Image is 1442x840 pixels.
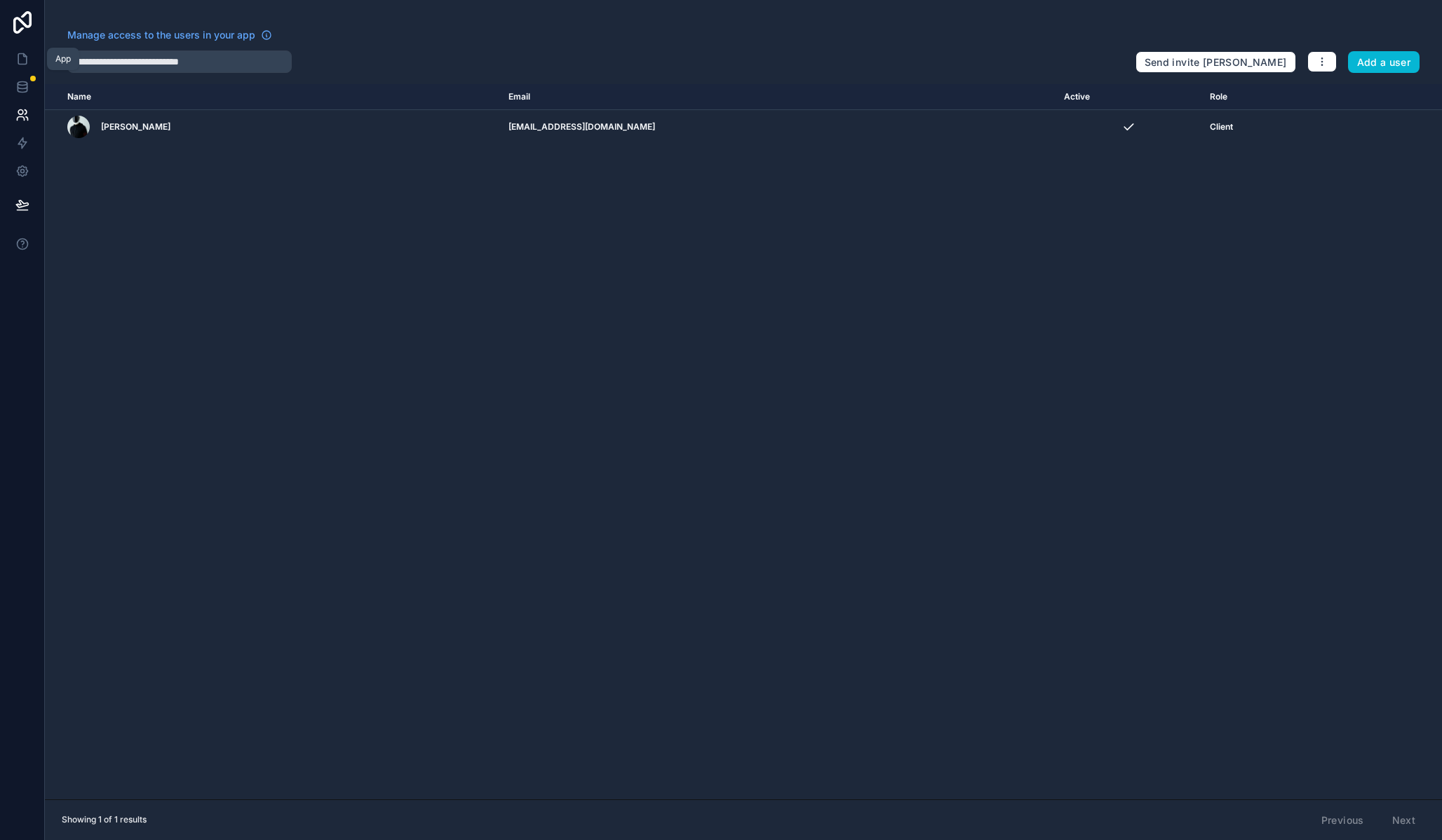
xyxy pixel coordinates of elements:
[67,28,272,42] a: Manage access to the users in your app
[101,121,170,133] span: [PERSON_NAME]
[1210,121,1233,133] span: Client
[500,84,1056,110] th: Email
[62,814,147,825] span: Showing 1 of 1 results
[500,110,1056,144] td: [EMAIL_ADDRESS][DOMAIN_NAME]
[67,28,255,42] span: Manage access to the users in your app
[1201,84,1337,110] th: Role
[1056,84,1201,110] th: Active
[45,84,500,110] th: Name
[1348,51,1420,74] button: Add a user
[1136,51,1296,74] button: Send invite [PERSON_NAME]
[45,84,1442,799] div: scrollable content
[55,53,71,65] div: App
